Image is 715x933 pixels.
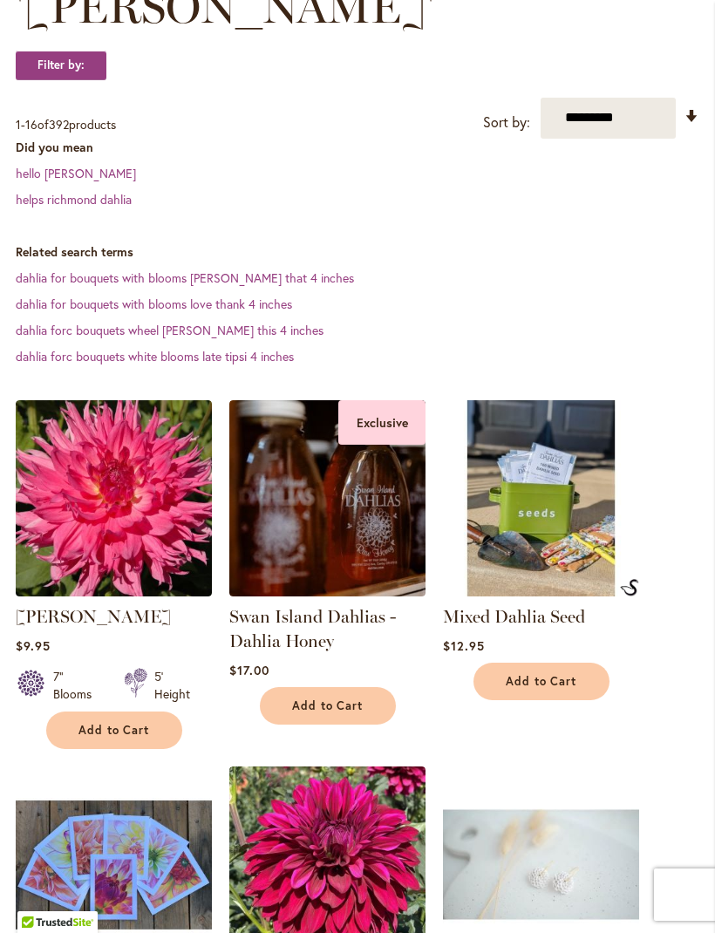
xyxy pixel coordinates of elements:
span: Add to Cart [506,674,577,689]
a: HELEN RICHMOND [16,583,212,600]
button: Add to Cart [473,663,609,700]
a: hello [PERSON_NAME] [16,165,136,181]
span: 16 [25,116,37,133]
p: - of products [16,111,116,139]
span: 1 [16,116,21,133]
a: dahlia forc bouquets white blooms late tipsi 4 inches [16,348,294,364]
button: Add to Cart [46,712,182,749]
span: Add to Cart [292,698,364,713]
div: 7" Blooms [53,668,103,703]
button: Add to Cart [260,687,396,725]
a: Mixed Dahlia Seed [443,606,585,627]
a: Swan Island Dahlias - Dahlia Honey [229,606,396,651]
div: Exclusive [338,400,426,445]
img: Mixed Dahlia Seed [443,400,639,596]
a: dahlia for bouquets with blooms [PERSON_NAME] that 4 inches [16,269,354,286]
a: dahlia for bouquets with blooms love thank 4 inches [16,296,292,312]
span: $9.95 [16,637,51,654]
img: Swan Island Dahlias - Dahlia Honey [229,400,426,596]
dt: Related search terms [16,243,699,261]
img: Mixed Dahlia Seed [620,579,640,596]
a: Swan Island Dahlias - Dahlia Honey Exclusive [229,583,426,600]
a: Mixed Dahlia Seed Mixed Dahlia Seed [443,583,639,600]
img: HELEN RICHMOND [16,400,212,596]
a: helps richmond dahlia [16,191,132,208]
span: $17.00 [229,662,269,678]
strong: Filter by: [16,51,106,80]
a: [PERSON_NAME] [16,606,171,627]
a: dahlia forc bouquets wheel [PERSON_NAME] this 4 inches [16,322,323,338]
span: $12.95 [443,637,485,654]
div: 5' Height [154,668,190,703]
dt: Did you mean [16,139,699,156]
iframe: Launch Accessibility Center [13,871,62,920]
label: Sort by: [483,106,530,139]
span: Add to Cart [78,723,150,738]
span: 392 [49,116,69,133]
